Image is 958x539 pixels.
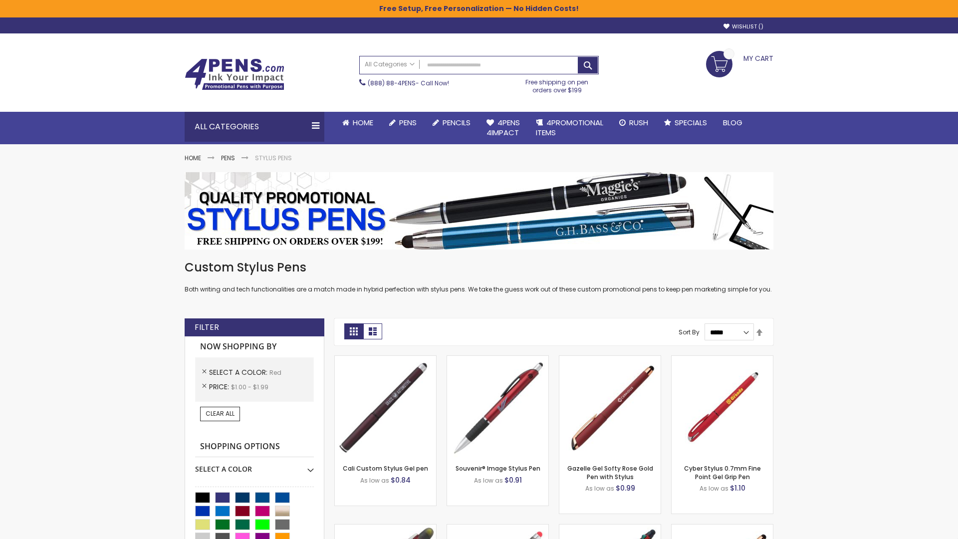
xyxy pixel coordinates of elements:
a: Pens [381,112,425,134]
span: Pencils [443,117,471,128]
span: Specials [675,117,707,128]
a: Souvenir® Image Stylus Pen-Red [447,355,548,364]
img: Gazelle Gel Softy Rose Gold Pen with Stylus-Red [559,356,661,457]
span: All Categories [365,60,415,68]
a: Orbitor 4 Color Assorted Ink Metallic Stylus Pens-Red [559,524,661,533]
a: (888) 88-4PENS [368,79,416,87]
a: 4Pens4impact [479,112,528,144]
a: Specials [656,112,715,134]
div: All Categories [185,112,324,142]
div: Both writing and tech functionalities are a match made in hybrid perfection with stylus pens. We ... [185,260,773,294]
span: As low as [700,484,728,493]
strong: Filter [195,322,219,333]
span: Home [353,117,373,128]
div: Select A Color [195,457,314,474]
span: 4Pens 4impact [486,117,520,138]
a: Cyber Stylus 0.7mm Fine Point Gel Grip Pen [684,464,761,481]
span: As low as [585,484,614,493]
img: Cali Custom Stylus Gel pen-Red [335,356,436,457]
strong: Shopping Options [195,436,314,458]
a: Clear All [200,407,240,421]
span: Select A Color [209,367,269,377]
span: $0.99 [616,483,635,493]
a: Gazelle Gel Softy Rose Gold Pen with Stylus - ColorJet-Red [672,524,773,533]
img: 4Pens Custom Pens and Promotional Products [185,58,284,90]
a: Blog [715,112,750,134]
span: As low as [474,476,503,485]
a: Rush [611,112,656,134]
a: Wishlist [723,23,763,30]
a: Home [185,154,201,162]
a: Islander Softy Gel with Stylus - ColorJet Imprint-Red [447,524,548,533]
div: Free shipping on pen orders over $199 [515,74,599,94]
span: Red [269,368,281,377]
span: $1.10 [730,483,745,493]
label: Sort By [679,328,700,336]
strong: Now Shopping by [195,336,314,357]
a: Cali Custom Stylus Gel pen-Red [335,355,436,364]
img: Souvenir® Image Stylus Pen-Red [447,356,548,457]
a: Pens [221,154,235,162]
img: Stylus Pens [185,172,773,250]
a: Gazelle Gel Softy Rose Gold Pen with Stylus [567,464,653,481]
span: - Call Now! [368,79,449,87]
a: Home [334,112,381,134]
strong: Stylus Pens [255,154,292,162]
h1: Custom Stylus Pens [185,260,773,275]
a: Souvenir® Image Stylus Pen [456,464,540,473]
span: 4PROMOTIONAL ITEMS [536,117,603,138]
span: $1.00 - $1.99 [231,383,268,391]
a: 4PROMOTIONALITEMS [528,112,611,144]
span: $0.91 [504,475,522,485]
span: As low as [360,476,389,485]
span: Clear All [206,409,235,418]
a: Cyber Stylus 0.7mm Fine Point Gel Grip Pen-Red [672,355,773,364]
a: Pencils [425,112,479,134]
strong: Grid [344,323,363,339]
span: Price [209,382,231,392]
a: Gazelle Gel Softy Rose Gold Pen with Stylus-Red [559,355,661,364]
span: Blog [723,117,742,128]
a: All Categories [360,56,420,73]
span: Pens [399,117,417,128]
img: Cyber Stylus 0.7mm Fine Point Gel Grip Pen-Red [672,356,773,457]
a: Souvenir® Jalan Highlighter Stylus Pen Combo-Red [335,524,436,533]
span: Rush [629,117,648,128]
span: $0.84 [391,475,411,485]
a: Cali Custom Stylus Gel pen [343,464,428,473]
